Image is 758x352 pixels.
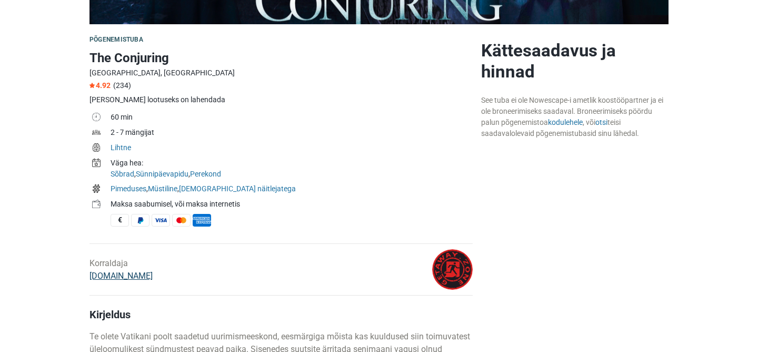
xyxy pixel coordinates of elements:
td: , , [111,157,473,182]
a: otsi [595,118,607,126]
div: [GEOGRAPHIC_DATA], [GEOGRAPHIC_DATA] [89,67,473,79]
td: 2 - 7 mängijat [111,126,473,141]
div: Korraldaja [89,257,153,282]
div: Maksa saabumisel, või maksa internetis [111,199,473,210]
a: Pimeduses [111,184,146,193]
span: Sularaha [111,214,129,227]
a: kodulehele [548,118,583,126]
span: PayPal [131,214,149,227]
div: See tuba ei ole Nowescape-i ametlik koostööpartner ja ei ole broneerimiseks saadaval. Broneerimis... [481,95,669,139]
span: American Express [193,214,211,227]
a: Müstiline [148,184,177,193]
span: 4.92 [89,81,111,90]
img: 45fbc6d3e05ebd93l.png [432,249,473,290]
h4: Kirjeldus [89,308,473,321]
td: 60 min [111,111,473,126]
span: MasterCard [172,214,191,227]
h2: Kättesaadavus ja hinnad [481,40,669,82]
div: [PERSON_NAME] lootuseks on lahendada [89,94,473,105]
a: Sõbrad [111,170,134,178]
a: Lihtne [111,143,131,152]
span: Põgenemistuba [89,36,143,43]
a: Perekond [190,170,221,178]
a: Sünnipäevapidu [136,170,188,178]
span: (234) [113,81,131,90]
img: Star [89,83,95,88]
a: [DEMOGRAPHIC_DATA] näitlejatega [179,184,296,193]
div: Väga hea: [111,158,473,169]
td: , , [111,182,473,198]
h1: The Conjuring [89,48,473,67]
a: [DOMAIN_NAME] [89,271,153,281]
span: Visa [152,214,170,227]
